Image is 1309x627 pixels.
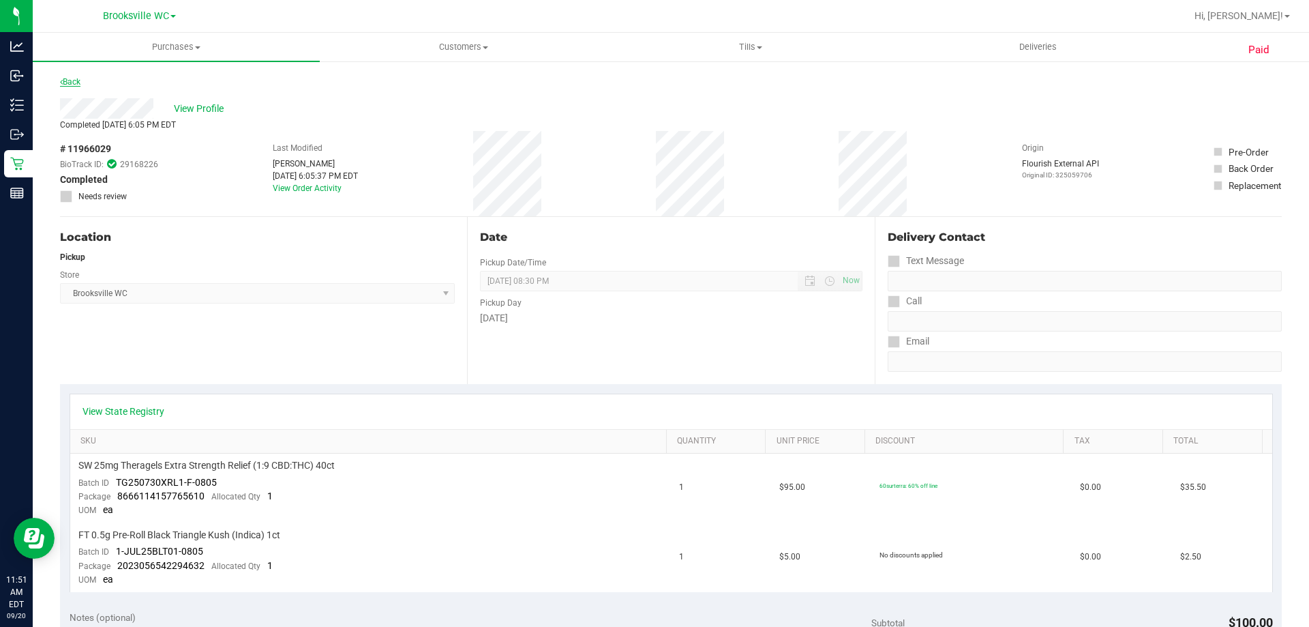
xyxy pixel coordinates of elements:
a: Customers [320,33,607,61]
a: Total [1173,436,1257,447]
span: Deliveries [1001,41,1075,53]
a: View State Registry [82,405,164,418]
div: Back Order [1229,162,1274,175]
div: Pre-Order [1229,145,1269,159]
span: $0.00 [1080,481,1101,494]
div: [DATE] [480,311,862,325]
p: 09/20 [6,611,27,621]
span: TG250730XRL1-F-0805 [116,477,217,488]
span: Package [78,492,110,501]
span: UOM [78,506,96,515]
inline-svg: Analytics [10,40,24,53]
span: View Profile [174,102,228,116]
p: Original ID: 325059706 [1022,170,1099,180]
a: Unit Price [777,436,860,447]
span: $5.00 [779,551,800,564]
a: Tills [607,33,894,61]
span: ea [103,574,113,585]
label: Pickup Date/Time [480,257,546,269]
label: Origin [1022,142,1044,154]
inline-svg: Outbound [10,128,24,141]
span: Hi, [PERSON_NAME]! [1194,10,1283,21]
span: $35.50 [1180,481,1206,494]
input: Format: (999) 999-9999 [888,311,1282,332]
a: Tax [1074,436,1158,447]
span: 60surterra: 60% off line [879,482,937,489]
iframe: Resource center [14,518,55,559]
span: 1 [267,491,273,501]
inline-svg: Inventory [10,98,24,112]
label: Email [888,332,929,351]
a: View Order Activity [273,184,342,193]
div: Date [480,229,862,246]
span: BioTrack ID: [60,158,104,171]
span: Allocated Qty [211,562,260,571]
div: [DATE] 6:05:37 PM EDT [273,170,358,182]
span: Customers [320,41,606,53]
a: SKU [80,436,661,447]
span: $0.00 [1080,551,1101,564]
span: Needs review [78,190,127,203]
a: Discount [875,436,1058,447]
span: FT 0.5g Pre-Roll Black Triangle Kush (Indica) 1ct [78,529,280,542]
p: 11:51 AM EDT [6,574,27,611]
span: Allocated Qty [211,492,260,501]
span: 1 [679,481,684,494]
span: 1-JUL25BLT01-0805 [116,546,203,557]
span: Purchases [33,41,320,53]
span: Package [78,562,110,571]
span: 29168226 [120,158,158,171]
label: Last Modified [273,142,322,154]
span: ea [103,504,113,515]
span: SW 25mg Theragels Extra Strength Relief (1:9 CBD:THC) 40ct [78,459,335,472]
div: [PERSON_NAME] [273,158,358,170]
span: Brooksville WC [103,10,169,22]
span: $2.50 [1180,551,1201,564]
div: Flourish External API [1022,158,1099,180]
inline-svg: Retail [10,157,24,171]
span: Completed [DATE] 6:05 PM EDT [60,120,176,130]
span: In Sync [107,158,117,171]
span: Tills [607,41,893,53]
label: Text Message [888,251,964,271]
inline-svg: Reports [10,186,24,200]
label: Store [60,269,79,281]
input: Format: (999) 999-9999 [888,271,1282,291]
a: Quantity [677,436,760,447]
span: No discounts applied [879,551,943,559]
div: Delivery Contact [888,229,1282,246]
inline-svg: Inbound [10,69,24,83]
a: Deliveries [894,33,1182,61]
span: 2023056542294632 [117,560,205,571]
span: Batch ID [78,478,109,488]
div: Location [60,229,455,246]
span: Batch ID [78,547,109,557]
span: Completed [60,173,108,187]
span: 8666114157765610 [117,491,205,501]
span: 1 [267,560,273,571]
span: $95.00 [779,481,805,494]
span: UOM [78,575,96,585]
a: Purchases [33,33,320,61]
div: Replacement [1229,179,1281,192]
label: Call [888,291,922,311]
label: Pickup Day [480,297,522,309]
span: Notes (optional) [70,612,136,623]
strong: Pickup [60,252,85,262]
span: 1 [679,551,684,564]
span: Paid [1248,42,1269,58]
span: # 11966029 [60,142,111,156]
a: Back [60,77,80,87]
